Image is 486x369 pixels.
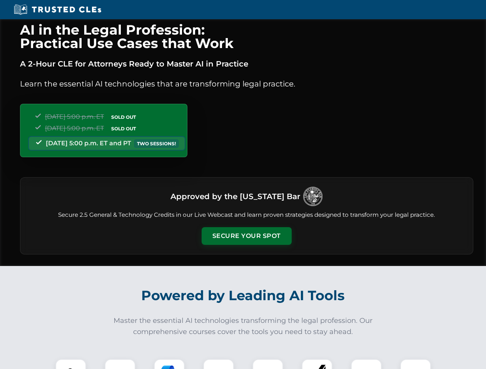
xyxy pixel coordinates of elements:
h1: AI in the Legal Profession: Practical Use Cases that Work [20,23,473,50]
span: [DATE] 5:00 p.m. ET [45,113,104,120]
p: A 2-Hour CLE for Attorneys Ready to Master AI in Practice [20,58,473,70]
span: SOLD OUT [109,125,139,133]
img: Trusted CLEs [12,4,104,15]
p: Secure 2.5 General & Technology Credits in our Live Webcast and learn proven strategies designed ... [30,211,464,219]
span: [DATE] 5:00 p.m. ET [45,125,104,132]
p: Master the essential AI technologies transforming the legal profession. Our comprehensive courses... [109,315,378,337]
img: Logo [303,187,322,206]
h2: Powered by Leading AI Tools [30,282,456,309]
button: Secure Your Spot [202,227,292,245]
h3: Approved by the [US_STATE] Bar [170,189,300,203]
span: SOLD OUT [109,113,139,121]
p: Learn the essential AI technologies that are transforming legal practice. [20,78,473,90]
